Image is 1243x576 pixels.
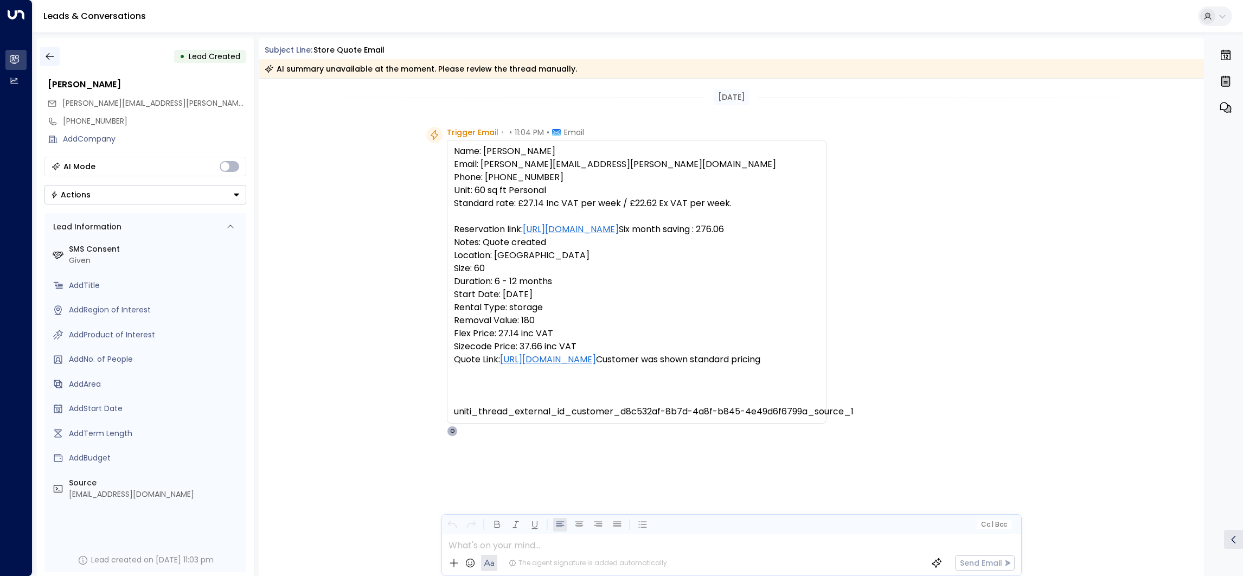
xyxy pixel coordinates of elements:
[69,477,242,489] label: Source
[50,190,91,200] div: Actions
[265,63,577,74] div: AI summary unavailable at the moment. Please review the thread manually.
[69,452,242,464] div: AddBudget
[62,98,246,109] span: eric.griess@outlook.com
[464,518,478,532] button: Redo
[69,329,242,341] div: AddProduct of Interest
[454,145,819,418] pre: Name: [PERSON_NAME] Email: [PERSON_NAME][EMAIL_ADDRESS][PERSON_NAME][DOMAIN_NAME] Phone: [PHONE_N...
[564,127,584,138] span: Email
[48,78,246,91] div: [PERSON_NAME]
[501,127,504,138] span: •
[523,223,619,236] a: [URL][DOMAIN_NAME]
[43,10,146,22] a: Leads & Conversations
[189,51,240,62] span: Lead Created
[69,354,242,365] div: AddNo. of People
[69,304,242,316] div: AddRegion of Interest
[69,403,242,414] div: AddStart Date
[976,520,1011,530] button: Cc|Bcc
[509,558,667,568] div: The agent signature is added automatically
[69,280,242,291] div: AddTitle
[991,521,994,528] span: |
[447,127,498,138] span: Trigger Email
[63,161,95,172] div: AI Mode
[69,428,242,439] div: AddTerm Length
[91,554,214,566] div: Lead created on [DATE] 11:03 pm
[265,44,312,55] span: Subject Line:
[313,44,385,56] div: Store Quote Email
[44,185,246,204] button: Actions
[180,47,185,66] div: •
[447,426,458,437] div: O
[69,379,242,390] div: AddArea
[714,89,749,105] div: [DATE]
[63,133,246,145] div: AddCompany
[69,255,242,266] div: Given
[547,127,549,138] span: •
[69,244,242,255] label: SMS Consent
[62,98,307,108] span: [PERSON_NAME][EMAIL_ADDRESS][PERSON_NAME][DOMAIN_NAME]
[509,127,512,138] span: •
[49,221,121,233] div: Lead Information
[445,518,459,532] button: Undo
[63,116,246,127] div: [PHONE_NUMBER]
[981,521,1007,528] span: Cc Bcc
[515,127,544,138] span: 11:04 PM
[500,353,596,366] a: [URL][DOMAIN_NAME]
[69,489,242,500] div: [EMAIL_ADDRESS][DOMAIN_NAME]
[44,185,246,204] div: Button group with a nested menu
